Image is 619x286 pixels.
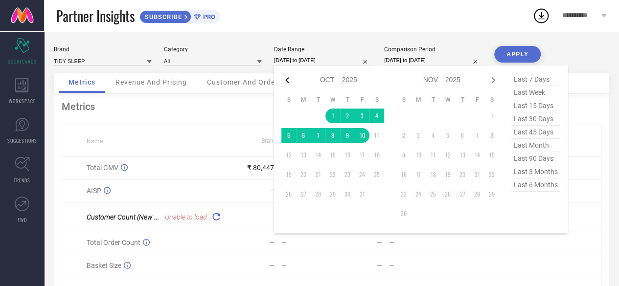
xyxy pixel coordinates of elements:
td: Tue Oct 14 2025 [311,148,325,162]
td: Wed Oct 22 2025 [325,167,340,182]
span: last 45 days [511,126,560,139]
th: Sunday [281,96,296,104]
td: Fri Nov 07 2025 [470,128,484,143]
td: Tue Oct 21 2025 [311,167,325,182]
th: Tuesday [426,96,440,104]
span: Customer Count (New vs Repeat) [87,212,184,221]
td: Sat Oct 04 2025 [369,109,384,123]
span: Metrics [69,78,95,86]
span: Total Order Count [87,239,140,246]
td: Thu Oct 02 2025 [340,109,355,123]
td: Sat Oct 11 2025 [369,128,384,143]
td: Wed Oct 29 2025 [325,187,340,201]
td: Sun Nov 02 2025 [396,128,411,143]
td: Sat Oct 18 2025 [369,148,384,162]
td: Tue Oct 28 2025 [311,187,325,201]
td: Fri Nov 14 2025 [470,148,484,162]
input: Select comparison period [384,55,482,66]
div: — [269,187,275,195]
td: Thu Oct 09 2025 [340,128,355,143]
td: Sun Oct 12 2025 [281,148,296,162]
div: Open download list [532,7,550,24]
div: Brand [54,46,152,53]
span: TRENDS [14,176,30,184]
div: ₹ 80,447 [247,164,274,172]
div: — [390,262,439,269]
td: Sat Nov 15 2025 [484,148,499,162]
div: Comparison Period [384,46,482,53]
div: — [390,239,439,246]
span: Name [87,138,103,145]
td: Thu Nov 20 2025 [455,167,470,182]
span: last 6 months [511,178,560,192]
th: Friday [470,96,484,104]
th: Wednesday [325,96,340,104]
div: Metrics [62,101,601,112]
td: Fri Oct 31 2025 [355,187,369,201]
th: Monday [296,96,311,104]
th: Tuesday [311,96,325,104]
td: Fri Oct 03 2025 [355,109,369,123]
button: APPLY [494,46,541,63]
td: Fri Oct 24 2025 [355,167,369,182]
span: SUGGESTIONS [7,137,37,144]
div: — [269,239,275,246]
div: — [269,262,275,269]
div: — [282,262,331,269]
td: Wed Oct 15 2025 [325,148,340,162]
td: Wed Nov 05 2025 [440,128,455,143]
td: Tue Oct 07 2025 [311,128,325,143]
span: PRO [201,13,215,21]
td: Sun Nov 23 2025 [396,187,411,201]
span: last week [511,86,560,99]
span: Basket Size [87,262,121,269]
td: Tue Nov 25 2025 [426,187,440,201]
td: Fri Oct 17 2025 [355,148,369,162]
div: — [282,239,331,246]
span: Revenue And Pricing [115,78,187,86]
td: Sat Nov 01 2025 [484,109,499,123]
div: Date Range [274,46,372,53]
td: Fri Oct 10 2025 [355,128,369,143]
td: Sat Nov 08 2025 [484,128,499,143]
span: SUBSCRIBE [140,13,184,21]
td: Wed Oct 01 2025 [325,109,340,123]
td: Wed Nov 19 2025 [440,167,455,182]
span: last 30 days [511,112,560,126]
td: Thu Oct 30 2025 [340,187,355,201]
td: Mon Oct 13 2025 [296,148,311,162]
td: Thu Oct 16 2025 [340,148,355,162]
td: Tue Nov 04 2025 [426,128,440,143]
td: Thu Oct 23 2025 [340,167,355,182]
span: last 15 days [511,99,560,112]
th: Thursday [455,96,470,104]
div: — [377,262,382,269]
td: Sun Oct 26 2025 [281,187,296,201]
span: Unable to load [165,213,207,221]
td: Wed Oct 08 2025 [325,128,340,143]
th: Saturday [369,96,384,104]
th: Thursday [340,96,355,104]
span: Brand Value [261,137,294,144]
td: Sat Oct 25 2025 [369,167,384,182]
td: Mon Nov 10 2025 [411,148,426,162]
th: Friday [355,96,369,104]
div: Next month [487,74,499,86]
td: Sun Oct 05 2025 [281,128,296,143]
input: Select date range [274,55,372,66]
div: — [377,239,382,246]
td: Mon Oct 20 2025 [296,167,311,182]
div: Category [164,46,262,53]
th: Saturday [484,96,499,104]
span: SCORECARDS [8,58,37,65]
span: Partner Insights [56,6,135,26]
span: last month [511,139,560,152]
td: Sun Oct 19 2025 [281,167,296,182]
td: Mon Nov 17 2025 [411,167,426,182]
td: Mon Oct 27 2025 [296,187,311,201]
td: Thu Nov 13 2025 [455,148,470,162]
div: Previous month [281,74,293,86]
td: Sun Nov 16 2025 [396,167,411,182]
span: FWD [18,216,27,223]
td: Fri Nov 21 2025 [470,167,484,182]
